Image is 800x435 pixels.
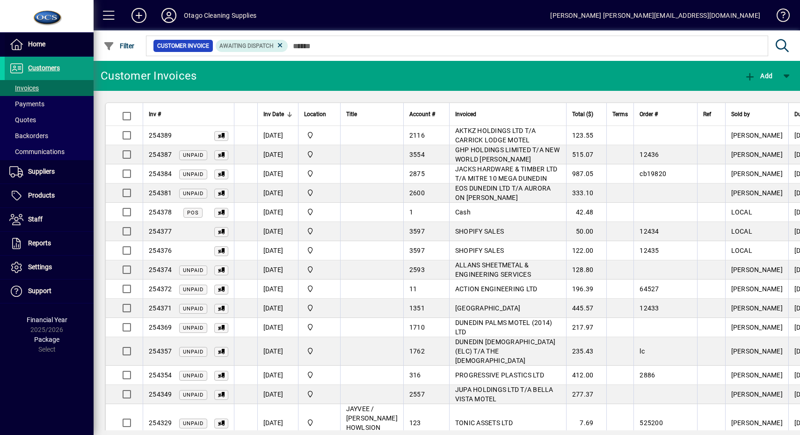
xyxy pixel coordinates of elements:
[455,146,560,163] span: GHP HOLDINGS LIMITED T/A NEW WORLD [PERSON_NAME]
[566,280,607,299] td: 196.39
[770,2,788,32] a: Knowledge Base
[640,228,659,235] span: 12434
[149,228,172,235] span: 254377
[149,285,172,293] span: 254372
[149,419,172,427] span: 254329
[5,184,94,207] a: Products
[149,170,172,177] span: 254384
[304,303,335,313] span: Head Office
[34,336,59,343] span: Package
[257,318,298,337] td: [DATE]
[5,280,94,303] a: Support
[566,366,607,385] td: 412.00
[731,285,783,293] span: [PERSON_NAME]
[304,169,335,179] span: Head Office
[5,160,94,184] a: Suppliers
[304,370,335,380] span: Head Office
[566,337,607,366] td: 235.43
[183,349,204,355] span: Unpaid
[731,109,783,119] div: Sold by
[5,208,94,231] a: Staff
[346,109,398,119] div: Title
[640,151,659,158] span: 12436
[304,346,335,356] span: Head Office
[409,109,435,119] span: Account #
[149,247,172,254] span: 254376
[731,247,752,254] span: LOCAL
[640,109,691,119] div: Order #
[566,299,607,318] td: 445.57
[28,239,51,247] span: Reports
[731,109,750,119] span: Sold by
[183,306,204,312] span: Unpaid
[640,247,659,254] span: 12435
[731,391,783,398] span: [PERSON_NAME]
[149,208,172,216] span: 254378
[409,228,425,235] span: 3597
[304,149,335,160] span: Head Office
[455,109,560,119] div: Invoiced
[28,168,55,175] span: Suppliers
[304,207,335,217] span: Head Office
[5,112,94,128] a: Quotes
[703,109,720,119] div: Ref
[5,256,94,279] a: Settings
[157,41,209,51] span: Customer Invoice
[731,347,783,355] span: [PERSON_NAME]
[257,385,298,404] td: [DATE]
[566,222,607,241] td: 50.00
[455,184,551,201] span: EOS DUNEDIN LTD T/A AURORA ON [PERSON_NAME]
[640,347,645,355] span: lc
[149,324,172,331] span: 254369
[219,43,274,49] span: Awaiting Dispatch
[731,228,752,235] span: LOCAL
[304,109,326,119] span: Location
[257,164,298,184] td: [DATE]
[640,419,663,427] span: 525200
[183,191,204,197] span: Unpaid
[183,287,204,293] span: Unpaid
[455,247,504,254] span: SHOPIFY SALES
[216,40,288,52] mat-chip: Dispatch Status: Awaiting Dispatch
[409,304,425,312] span: 1351
[149,151,172,158] span: 254387
[28,215,43,223] span: Staff
[409,109,444,119] div: Account #
[101,68,196,83] div: Customer Invoices
[9,100,44,108] span: Payments
[572,109,593,119] span: Total ($)
[731,170,783,177] span: [PERSON_NAME]
[28,287,51,295] span: Support
[455,419,513,427] span: TONIC ASSETS LTD
[304,226,335,236] span: Head Office
[409,266,425,273] span: 2593
[742,67,775,84] button: Add
[183,420,204,427] span: Unpaid
[257,280,298,299] td: [DATE]
[257,184,298,203] td: [DATE]
[455,228,504,235] span: SHOPIFY SALES
[566,164,607,184] td: 987.05
[304,130,335,140] span: Head Office
[257,126,298,145] td: [DATE]
[5,144,94,160] a: Communications
[455,165,558,182] span: JACKS HARDWARE & TIMBER LTD T/A MITRE 10 MEGA DUNEDIN
[257,299,298,318] td: [DATE]
[304,322,335,332] span: Head Office
[566,126,607,145] td: 123.55
[455,386,553,403] span: JUPA HOLDINGS LTD T/A BELLA VISTA MOTEL
[640,304,659,312] span: 12433
[183,373,204,379] span: Unpaid
[703,109,711,119] span: Ref
[9,84,39,92] span: Invoices
[731,266,783,273] span: [PERSON_NAME]
[455,319,553,336] span: DUNEDIN PALMS MOTEL (2014) LTD
[640,170,666,177] span: cb19820
[455,109,476,119] span: Invoiced
[409,391,425,398] span: 2557
[731,151,783,158] span: [PERSON_NAME]
[409,132,425,139] span: 2116
[566,318,607,337] td: 217.97
[28,192,55,199] span: Products
[27,316,67,324] span: Financial Year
